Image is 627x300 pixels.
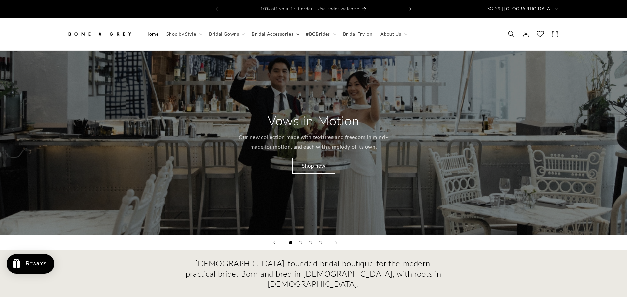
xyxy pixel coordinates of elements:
[26,261,46,267] div: Rewards
[376,27,410,41] summary: About Us
[403,3,417,15] button: Next announcement
[268,112,359,129] h2: Vows in Motion
[487,6,552,12] span: SGD $ | [GEOGRAPHIC_DATA]
[145,31,158,37] span: Home
[141,27,162,41] a: Home
[166,31,196,37] span: Shop by Style
[302,27,339,41] summary: #BGBrides
[292,158,335,174] a: Shop new
[209,31,239,37] span: Bridal Gowns
[380,31,401,37] span: About Us
[306,31,330,37] span: #BGBrides
[235,132,392,151] p: Our new collection made with textures and freedom in mind - made for motion, and each with a melo...
[329,235,344,250] button: Next slide
[64,24,135,44] a: Bone and Grey Bridal
[483,3,561,15] button: SGD $ | [GEOGRAPHIC_DATA]
[305,238,315,248] button: Load slide 3 of 4
[67,27,132,41] img: Bone and Grey Bridal
[286,238,296,248] button: Load slide 1 of 4
[205,27,248,41] summary: Bridal Gowns
[185,258,442,289] h2: [DEMOGRAPHIC_DATA]-founded bridal boutique for the modern, practical bride. Born and bred in [DEM...
[504,27,519,41] summary: Search
[252,31,293,37] span: Bridal Accessories
[162,27,205,41] summary: Shop by Style
[339,27,377,41] a: Bridal Try-on
[210,3,224,15] button: Previous announcement
[267,235,282,250] button: Previous slide
[296,238,305,248] button: Load slide 2 of 4
[248,27,302,41] summary: Bridal Accessories
[343,31,373,37] span: Bridal Try-on
[315,238,325,248] button: Load slide 4 of 4
[346,235,360,250] button: Pause slideshow
[260,6,359,11] span: 10% off your first order | Use code: welcome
